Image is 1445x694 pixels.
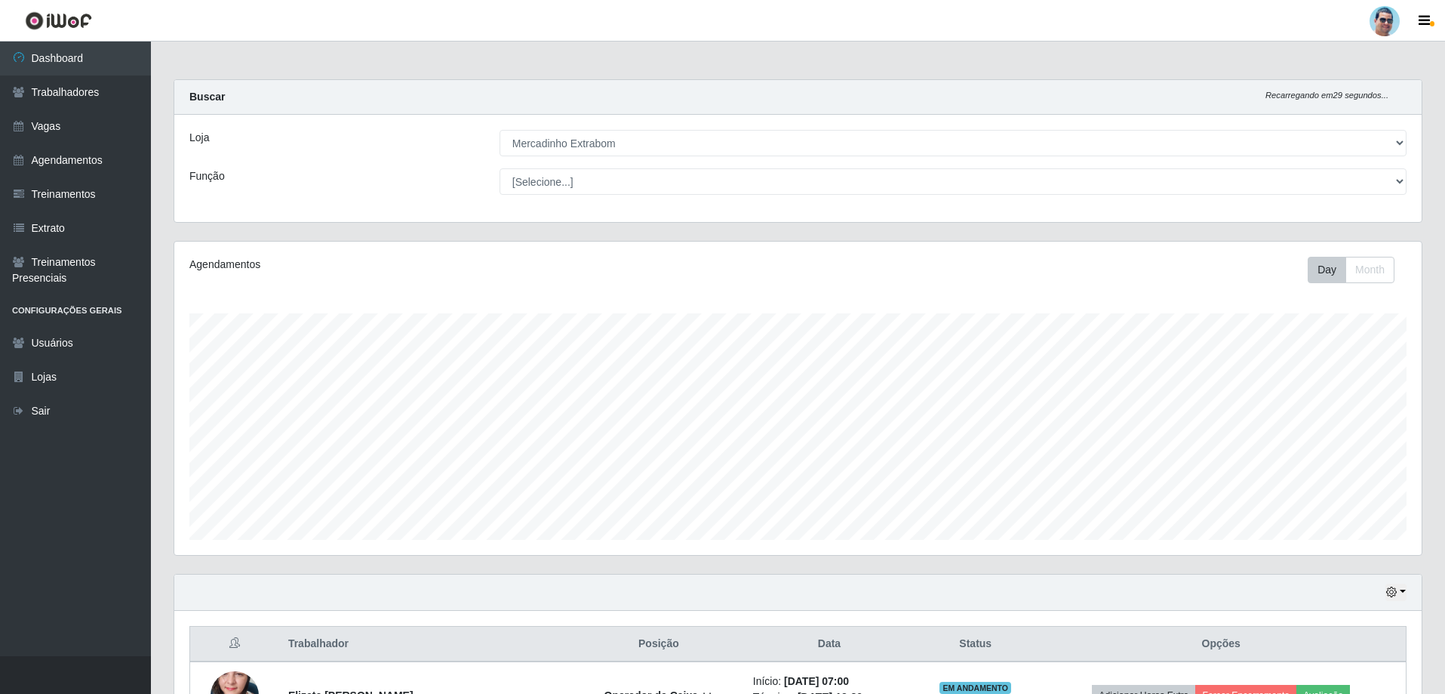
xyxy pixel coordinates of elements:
div: Toolbar with button groups [1308,257,1407,283]
label: Loja [189,130,209,146]
th: Data [744,627,915,662]
button: Day [1308,257,1346,283]
i: Recarregando em 29 segundos... [1265,91,1388,100]
div: Agendamentos [189,257,684,273]
th: Trabalhador [279,627,573,662]
li: Início: [753,674,905,689]
strong: Buscar [189,91,225,103]
time: [DATE] 07:00 [784,675,849,687]
th: Posição [573,627,744,662]
img: CoreUI Logo [25,11,92,30]
th: Opções [1036,627,1406,662]
label: Função [189,168,225,184]
span: EM ANDAMENTO [939,682,1011,694]
th: Status [915,627,1036,662]
button: Month [1345,257,1394,283]
div: First group [1308,257,1394,283]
